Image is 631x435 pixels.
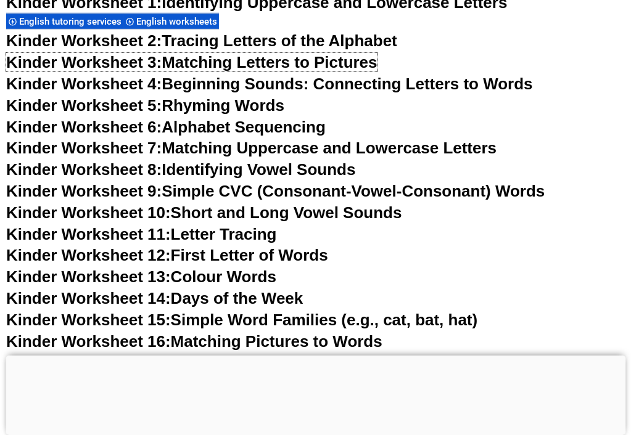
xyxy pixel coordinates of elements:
[6,118,162,136] span: Kinder Worksheet 6:
[6,353,171,372] span: Kinder Worksheet 17:
[6,13,123,30] div: English tutoring services
[6,75,533,93] a: Kinder Worksheet 4:Beginning Sounds: Connecting Letters to Words
[6,203,171,222] span: Kinder Worksheet 10:
[19,16,125,27] span: English tutoring services
[6,267,171,286] span: Kinder Worksheet 13:
[6,289,303,307] a: Kinder Worksheet 14:Days of the Week
[6,182,162,200] span: Kinder Worksheet 9:
[6,289,171,307] span: Kinder Worksheet 14:
[426,296,631,435] div: Widget chat
[6,53,377,71] a: Kinder Worksheet 3:Matching Letters to Pictures
[6,311,171,329] span: Kinder Worksheet 15:
[123,13,219,30] div: English worksheets
[6,160,162,179] span: Kinder Worksheet 8:
[6,311,477,329] a: Kinder Worksheet 15:Simple Word Families (e.g., cat, bat, hat)
[6,31,162,50] span: Kinder Worksheet 2:
[6,225,277,243] a: Kinder Worksheet 11:Letter Tracing
[6,225,171,243] span: Kinder Worksheet 11:
[426,296,631,435] iframe: Chat Widget
[6,160,355,179] a: Kinder Worksheet 8:Identifying Vowel Sounds
[6,182,545,200] a: Kinder Worksheet 9:Simple CVC (Consonant-Vowel-Consonant) Words
[6,31,397,50] a: Kinder Worksheet 2:Tracing Letters of the Alphabet
[6,96,162,115] span: Kinder Worksheet 5:
[6,53,162,71] span: Kinder Worksheet 3:
[6,139,497,157] a: Kinder Worksheet 7:Matching Uppercase and Lowercase Letters
[6,139,162,157] span: Kinder Worksheet 7:
[6,75,162,93] span: Kinder Worksheet 4:
[6,246,328,264] a: Kinder Worksheet 12:First Letter of Words
[6,353,339,372] a: Kinder Worksheet 17:Tracing Simple Words
[6,118,326,136] a: Kinder Worksheet 6:Alphabet Sequencing
[6,203,402,222] a: Kinder Worksheet 10:Short and Long Vowel Sounds
[6,332,382,351] a: Kinder Worksheet 16:Matching Pictures to Words
[6,332,171,351] span: Kinder Worksheet 16:
[136,16,221,27] span: English worksheets
[6,96,284,115] a: Kinder Worksheet 5:Rhyming Words
[6,246,171,264] span: Kinder Worksheet 12:
[6,267,276,286] a: Kinder Worksheet 13:Colour Words
[6,356,625,432] iframe: Advertisement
